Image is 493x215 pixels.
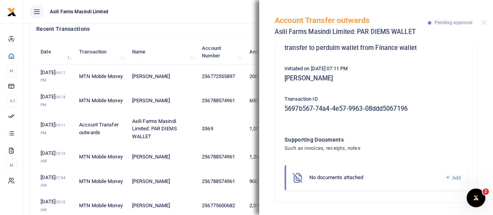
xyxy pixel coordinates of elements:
td: [PERSON_NAME] [128,64,198,89]
small: 04:11 PM [41,123,65,135]
td: MTN Mobile Money [75,64,128,89]
td: 900,000 [245,169,284,194]
h5: 5697b567-74a4-4e57-9963-08ddd5067196 [284,105,468,113]
td: MTN Mobile Money [75,89,128,113]
h5: Asili Farms Masindi Limited: PAR DIEMS WALLET [275,28,428,36]
th: Account Number: activate to sort column ascending [198,40,245,64]
span: 2 [482,188,489,195]
td: 1,200,000 [245,145,284,169]
h5: transfer to perduim wallet from Finance wallet [284,44,468,52]
td: 256788574961 [198,169,245,194]
td: [DATE] [36,113,75,145]
span: Asili Farms Masindi Limited [47,8,111,15]
td: [DATE] [36,89,75,113]
td: 256788574961 [198,145,245,169]
th: Transaction: activate to sort column ascending [75,40,128,64]
span: Pending approval [434,20,472,25]
th: Name: activate to sort column ascending [128,40,198,64]
small: 05:12 AM [41,200,65,212]
h5: Account Transfer outwards [275,16,428,25]
td: MTN Mobile Money [75,169,128,194]
li: Ac [6,94,17,107]
small: 04:14 PM [41,95,65,107]
a: Add [445,173,461,182]
td: 256772555897 [198,64,245,89]
iframe: Intercom live chat [466,188,485,207]
th: Date: activate to sort column descending [36,40,75,64]
td: 1,000,000 [245,113,284,145]
h5: [PERSON_NAME] [284,75,468,82]
p: Transaction ID [284,95,468,103]
span: No documents attached [309,174,363,180]
td: 600,000 [245,89,284,113]
button: Close [482,20,487,25]
th: Amount: activate to sort column ascending [245,40,284,64]
td: Asili Farms Masindi Limited: PAR DIEMS WALLET [128,113,198,145]
td: [PERSON_NAME] [128,169,198,194]
td: MTN Mobile Money [75,145,128,169]
li: M [6,159,17,172]
td: 200,000 [245,64,284,89]
td: 256788574961 [198,89,245,113]
p: Initiated on [DATE] 07:11 PM [284,65,468,73]
td: [PERSON_NAME] [128,89,198,113]
a: logo-small logo-large logo-large [7,9,16,14]
td: [PERSON_NAME] [128,145,198,169]
span: Add [452,175,461,181]
td: [DATE] [36,145,75,169]
li: M [6,64,17,77]
td: 3369 [198,113,245,145]
td: [DATE] [36,169,75,194]
h4: Such as invoices, receipts, notes [284,144,436,153]
img: logo-small [7,7,16,17]
td: [DATE] [36,64,75,89]
td: Account Transfer outwards [75,113,128,145]
h4: Supporting Documents [284,135,436,144]
h4: Recent Transactions [36,25,295,33]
